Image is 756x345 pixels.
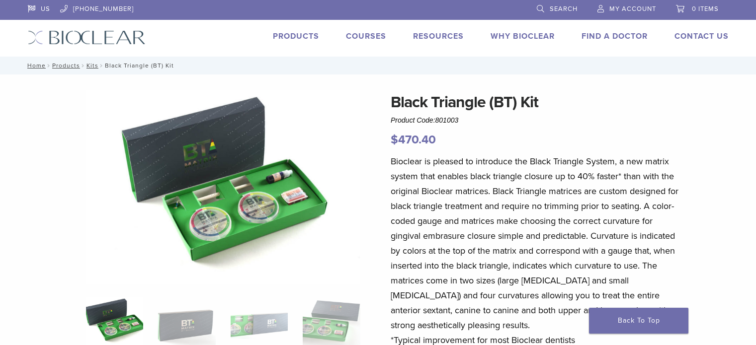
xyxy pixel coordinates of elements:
a: Contact Us [674,31,729,41]
span: Product Code: [391,116,458,124]
img: Bioclear [28,30,146,45]
a: Find A Doctor [582,31,648,41]
img: Intro Black Triangle Kit-6 - Copy [86,90,360,284]
a: Products [52,62,80,69]
span: My Account [609,5,656,13]
span: / [98,63,105,68]
span: 801003 [435,116,459,124]
h1: Black Triangle (BT) Kit [391,90,683,114]
a: Resources [413,31,464,41]
span: Search [550,5,578,13]
bdi: 470.40 [391,133,436,147]
a: Home [24,62,46,69]
a: Courses [346,31,386,41]
span: / [46,63,52,68]
a: Back To Top [589,308,688,334]
a: Kits [86,62,98,69]
span: $ [391,133,398,147]
span: 0 items [692,5,719,13]
nav: Black Triangle (BT) Kit [20,57,736,74]
a: Why Bioclear [491,31,555,41]
a: Products [273,31,319,41]
span: / [80,63,86,68]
